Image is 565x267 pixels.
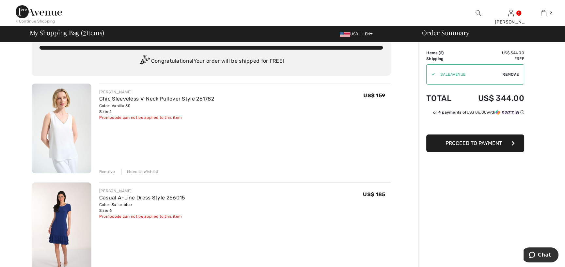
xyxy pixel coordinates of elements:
[414,29,561,36] div: Order Summary
[426,56,461,62] td: Shipping
[138,55,151,68] img: Congratulation2.svg
[99,195,185,201] a: Casual A-Line Dress Style 266015
[435,65,502,84] input: Promo code
[527,9,559,17] a: 2
[363,92,385,99] span: US$ 159
[340,32,350,37] img: US Dollar
[541,9,546,17] img: My Bag
[508,10,514,16] a: Sign In
[99,213,185,219] div: Promocode can not be applied to this item
[466,110,487,115] span: US$ 86.00
[365,32,373,36] span: EN
[30,29,104,36] span: My Shopping Bag ( Items)
[83,28,86,36] span: 2
[99,103,214,115] div: Color: Vanilla 30 Size: 2
[340,32,361,36] span: USD
[99,188,185,194] div: [PERSON_NAME]
[99,115,214,120] div: Promocode can not be applied to this item
[495,19,527,25] div: [PERSON_NAME]
[433,109,524,115] div: or 4 payments of with
[99,96,214,102] a: Chic Sleeveless V-Neck Pullover Style 261782
[440,51,442,55] span: 2
[502,71,519,77] span: Remove
[121,169,159,175] div: Move to Wishlist
[99,169,115,175] div: Remove
[32,84,91,173] img: Chic Sleeveless V-Neck Pullover Style 261782
[426,50,461,56] td: Items ( )
[508,9,514,17] img: My Info
[427,71,435,77] div: ✔
[16,18,55,24] div: < Continue Shopping
[524,247,558,264] iframe: Opens a widget where you can chat to one of our agents
[495,109,519,115] img: Sezzle
[550,10,552,16] span: 2
[99,202,185,213] div: Color: Sailor blue Size: 6
[426,134,524,152] button: Proceed to Payment
[363,191,385,197] span: US$ 185
[461,50,524,56] td: US$ 344.00
[461,87,524,109] td: US$ 344.00
[39,55,383,68] div: Congratulations! Your order will be shipped for FREE!
[426,87,461,109] td: Total
[461,56,524,62] td: Free
[476,9,481,17] img: search the website
[99,89,214,95] div: [PERSON_NAME]
[426,109,524,118] div: or 4 payments ofUS$ 86.00withSezzle Click to learn more about Sezzle
[16,5,62,18] img: 1ère Avenue
[426,118,524,132] iframe: PayPal-paypal
[446,140,502,146] span: Proceed to Payment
